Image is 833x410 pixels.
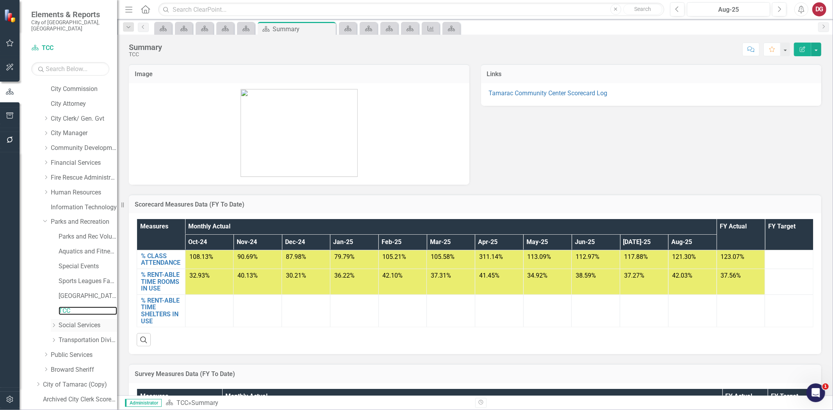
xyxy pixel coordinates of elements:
span: 30.21% [286,272,306,279]
a: TCC [31,44,109,53]
span: 37.56% [721,272,741,279]
a: Broward Sheriff [51,365,117,374]
span: 311.14% [479,253,503,260]
span: 87.98% [286,253,306,260]
a: Transportation Division [59,336,117,345]
div: » [166,399,469,408]
a: Parks and Rec Volunteers [59,232,117,241]
span: 38.59% [576,272,596,279]
input: Search ClearPoint... [158,3,664,16]
div: Summary [129,43,162,52]
div: Aug-25 [690,5,767,14]
span: 112.97% [576,253,599,260]
a: % RENT-ABLE TIME SHELTERS IN USE [141,297,181,324]
a: Financial Services [51,159,117,168]
a: City of Tamarac (Copy) [43,380,117,389]
span: 40.13% [237,272,258,279]
a: TCC [59,307,117,316]
a: Archived City Clerk Scorecard [43,395,117,404]
a: Tamarac Community Center Scorecard Log [489,89,608,97]
span: 42.03% [672,272,693,279]
a: Social Services [59,321,117,330]
span: 41.45% [479,272,499,279]
td: Double-Click to Edit Right Click for Context Menu [137,294,186,327]
span: Elements & Reports [31,10,109,19]
h3: Links [487,71,816,78]
a: Sports Leagues Facilities Fields [59,277,117,286]
a: TCC [177,399,188,406]
span: Administrator [125,399,162,407]
td: Double-Click to Edit Right Click for Context Menu [137,250,186,269]
h3: Survey Measures Data (FY To Date) [135,371,815,378]
a: City Manager [51,129,117,138]
a: Community Development [51,144,117,153]
span: 32.93% [189,272,210,279]
span: 117.88% [624,253,648,260]
button: Aug-25 [687,2,770,16]
span: 105.21% [383,253,407,260]
span: 37.27% [624,272,644,279]
span: 36.22% [334,272,355,279]
span: 121.30% [672,253,696,260]
a: Public Services [51,351,117,360]
a: Aquatics and Fitness Center [59,247,117,256]
iframe: Intercom live chat [806,383,825,402]
div: Summary [191,399,218,406]
td: Double-Click to Edit Right Click for Context Menu [137,269,186,295]
span: 90.69% [237,253,258,260]
div: TCC [129,52,162,57]
a: [GEOGRAPHIC_DATA] [59,292,117,301]
a: Information Technology [51,203,117,212]
span: 108.13% [189,253,213,260]
a: Special Events [59,262,117,271]
a: Parks and Recreation [51,217,117,226]
span: 1 [822,383,829,390]
h3: Image [135,71,464,78]
div: Summary [273,24,334,34]
span: 42.10% [383,272,403,279]
a: City Commission [51,85,117,94]
button: DG [812,2,826,16]
input: Search Below... [31,62,109,76]
a: City Attorney [51,100,117,109]
span: 123.07% [721,253,745,260]
span: 105.58% [431,253,455,260]
a: City Clerk/ Gen. Gvt [51,114,117,123]
span: Search [634,6,651,12]
a: Human Resources [51,188,117,197]
a: % RENT-ABLE TIME ROOMS IN USE [141,271,181,292]
span: 113.09% [528,253,551,260]
a: % CLASS ATTENDANCE [141,253,181,266]
span: 37.31% [431,272,451,279]
span: 79.79% [334,253,355,260]
small: City of [GEOGRAPHIC_DATA], [GEOGRAPHIC_DATA] [31,19,109,32]
h3: Scorecard Measures Data (FY To Date) [135,201,815,208]
button: Search [623,4,662,15]
img: ClearPoint Strategy [4,9,18,23]
a: Fire Rescue Administration [51,173,117,182]
span: 34.92% [528,272,548,279]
